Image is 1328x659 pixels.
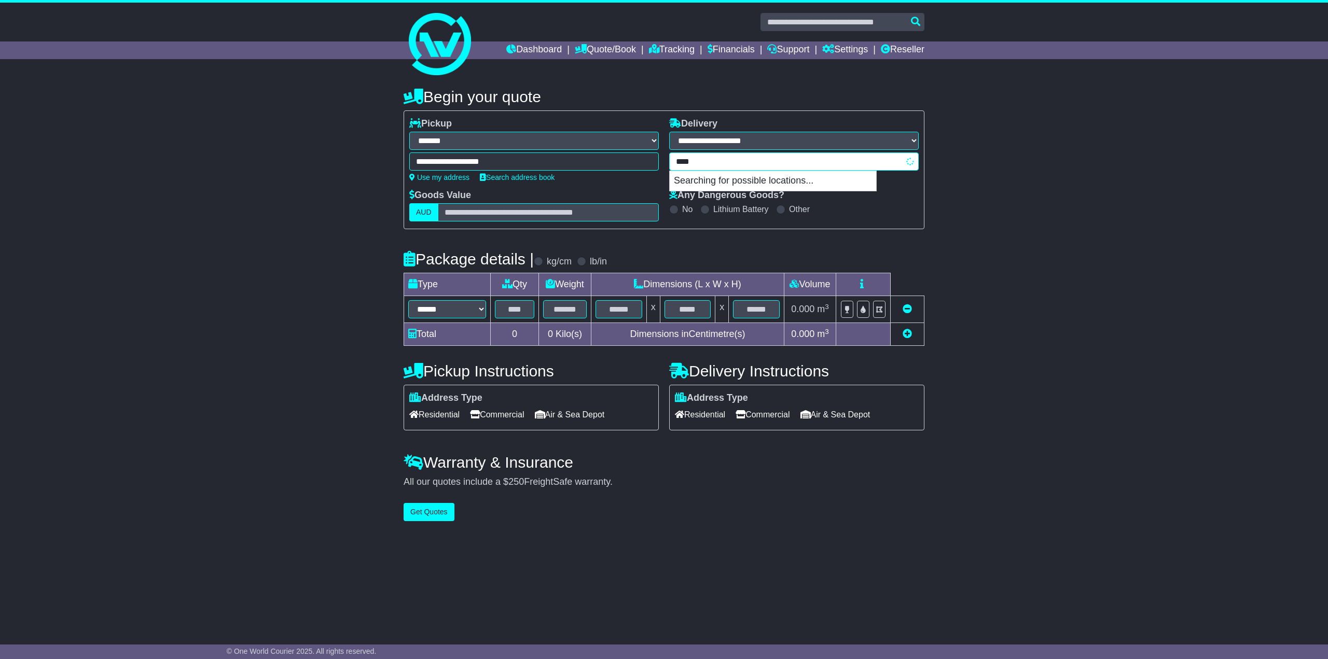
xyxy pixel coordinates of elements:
[409,190,471,201] label: Goods Value
[800,406,870,423] span: Air & Sea Depot
[548,329,553,339] span: 0
[404,454,924,471] h4: Warranty & Insurance
[817,329,829,339] span: m
[591,323,784,346] td: Dimensions in Centimetre(s)
[491,273,539,296] td: Qty
[669,152,919,171] typeahead: Please provide city
[708,41,755,59] a: Financials
[646,296,660,323] td: x
[675,406,725,423] span: Residential
[784,273,836,296] td: Volume
[409,118,452,130] label: Pickup
[575,41,636,59] a: Quote/Book
[817,304,829,314] span: m
[506,41,562,59] a: Dashboard
[791,304,814,314] span: 0.000
[881,41,924,59] a: Reseller
[404,476,924,488] div: All our quotes include a $ FreightSafe warranty.
[713,204,769,214] label: Lithium Battery
[682,204,693,214] label: No
[736,406,790,423] span: Commercial
[404,273,491,296] td: Type
[791,329,814,339] span: 0.000
[409,406,460,423] span: Residential
[508,476,524,487] span: 250
[491,323,539,346] td: 0
[409,203,438,221] label: AUD
[903,304,912,314] a: Remove this item
[590,256,607,268] label: lb/in
[591,273,784,296] td: Dimensions (L x W x H)
[789,204,810,214] label: Other
[404,362,659,380] h4: Pickup Instructions
[409,173,469,181] a: Use my address
[825,328,829,335] sup: 3
[404,88,924,105] h4: Begin your quote
[404,250,534,268] h4: Package details |
[767,41,809,59] a: Support
[480,173,555,181] a: Search address book
[547,256,572,268] label: kg/cm
[903,329,912,339] a: Add new item
[470,406,524,423] span: Commercial
[675,392,748,404] label: Address Type
[715,296,729,323] td: x
[227,647,377,655] span: © One World Courier 2025. All rights reserved.
[669,118,717,130] label: Delivery
[825,303,829,311] sup: 3
[670,171,876,191] p: Searching for possible locations...
[409,392,482,404] label: Address Type
[535,406,605,423] span: Air & Sea Depot
[669,190,784,201] label: Any Dangerous Goods?
[539,273,591,296] td: Weight
[649,41,695,59] a: Tracking
[822,41,868,59] a: Settings
[539,323,591,346] td: Kilo(s)
[404,503,454,521] button: Get Quotes
[669,362,924,380] h4: Delivery Instructions
[404,323,491,346] td: Total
